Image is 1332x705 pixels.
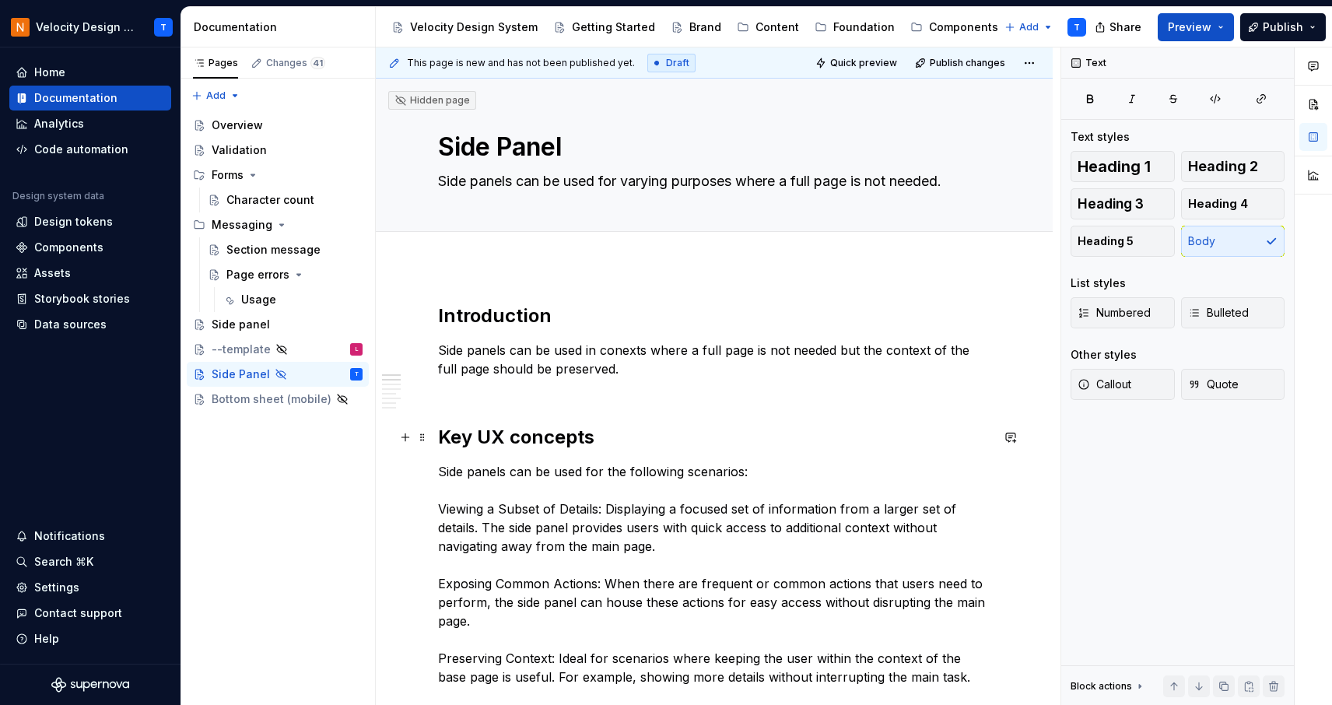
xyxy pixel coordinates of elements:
a: --templateL [187,337,369,362]
div: Pages [193,57,238,69]
a: Code automation [9,137,171,162]
a: Assets [9,261,171,286]
button: Callout [1071,369,1175,400]
div: Settings [34,580,79,595]
div: Design tokens [34,214,113,230]
span: Heading 1 [1078,159,1151,174]
span: Add [1019,21,1039,33]
button: Heading 1 [1071,151,1175,182]
a: Page errors [202,262,369,287]
div: Design system data [12,190,104,202]
div: Code automation [34,142,128,157]
button: Bulleted [1181,297,1285,328]
button: Help [9,626,171,651]
div: Content [755,19,799,35]
span: Draft [666,57,689,69]
div: Forms [187,163,369,188]
a: Components [9,235,171,260]
a: Analytics [9,111,171,136]
span: Bulleted [1188,305,1249,321]
a: Components [904,15,1004,40]
div: Side Panel [212,367,270,382]
div: Overview [212,117,263,133]
a: Side panel [187,312,369,337]
div: Page errors [226,267,289,282]
a: Character count [202,188,369,212]
button: Quick preview [811,52,904,74]
a: Bottom sheet (mobile) [187,387,369,412]
p: Side panels can be used in conexts where a full page is not needed but the context of the full pa... [438,341,990,397]
a: Section message [202,237,369,262]
a: Data sources [9,312,171,337]
a: Getting Started [547,15,661,40]
div: List styles [1071,275,1126,291]
a: Brand [664,15,727,40]
span: Share [1109,19,1141,35]
span: Heading 2 [1188,159,1258,174]
div: Storybook stories [34,291,130,307]
button: Heading 2 [1181,151,1285,182]
div: Page tree [385,12,997,43]
div: Foundation [833,19,895,35]
a: Side PanelT [187,362,369,387]
button: Share [1087,13,1151,41]
button: Preview [1158,13,1234,41]
span: Publish [1263,19,1303,35]
div: Notifications [34,528,105,544]
div: Usage [241,292,276,307]
div: L [356,342,358,357]
a: Usage [216,287,369,312]
button: Publish changes [910,52,1012,74]
button: Contact support [9,601,171,626]
button: Heading 3 [1071,188,1175,219]
div: Section message [226,242,321,258]
h2: Key UX concepts [438,425,990,450]
div: Data sources [34,317,107,332]
a: Foundation [808,15,901,40]
span: Publish changes [930,57,1005,69]
div: Other styles [1071,347,1137,363]
div: Hidden page [394,94,470,107]
div: Analytics [34,116,84,132]
span: Callout [1078,377,1131,392]
a: Design tokens [9,209,171,234]
div: Velocity Design System [410,19,538,35]
a: Overview [187,113,369,138]
button: Search ⌘K [9,549,171,574]
div: Side panel [212,317,270,332]
div: Brand [689,19,721,35]
a: Validation [187,138,369,163]
button: Numbered [1071,297,1175,328]
div: Search ⌘K [34,554,93,570]
div: Page tree [187,113,369,412]
span: Heading 5 [1078,233,1134,249]
span: Numbered [1078,305,1151,321]
textarea: Side panels can be used for varying purposes where a full page is not needed. [435,169,987,194]
div: Changes [266,57,325,69]
div: Velocity Design System by NAVEX [36,19,135,35]
span: Preview [1168,19,1211,35]
button: Add [1000,16,1058,38]
span: 41 [310,57,325,69]
span: Heading 4 [1188,196,1248,212]
a: Home [9,60,171,85]
a: Velocity Design System [385,15,544,40]
a: Storybook stories [9,286,171,311]
div: Text styles [1071,129,1130,145]
button: Heading 5 [1071,226,1175,257]
span: Add [206,89,226,102]
button: Notifications [9,524,171,549]
div: Messaging [212,217,272,233]
a: Content [731,15,805,40]
a: Documentation [9,86,171,110]
div: Block actions [1071,680,1132,693]
div: T [355,367,359,382]
div: --template [212,342,271,357]
svg: Supernova Logo [51,677,129,693]
button: Velocity Design System by NAVEXT [3,10,177,44]
div: Bottom sheet (mobile) [212,391,331,407]
button: Quote [1181,369,1285,400]
span: This page is new and has not been published yet. [407,57,635,69]
div: Forms [212,167,244,183]
span: Quote [1188,377,1239,392]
